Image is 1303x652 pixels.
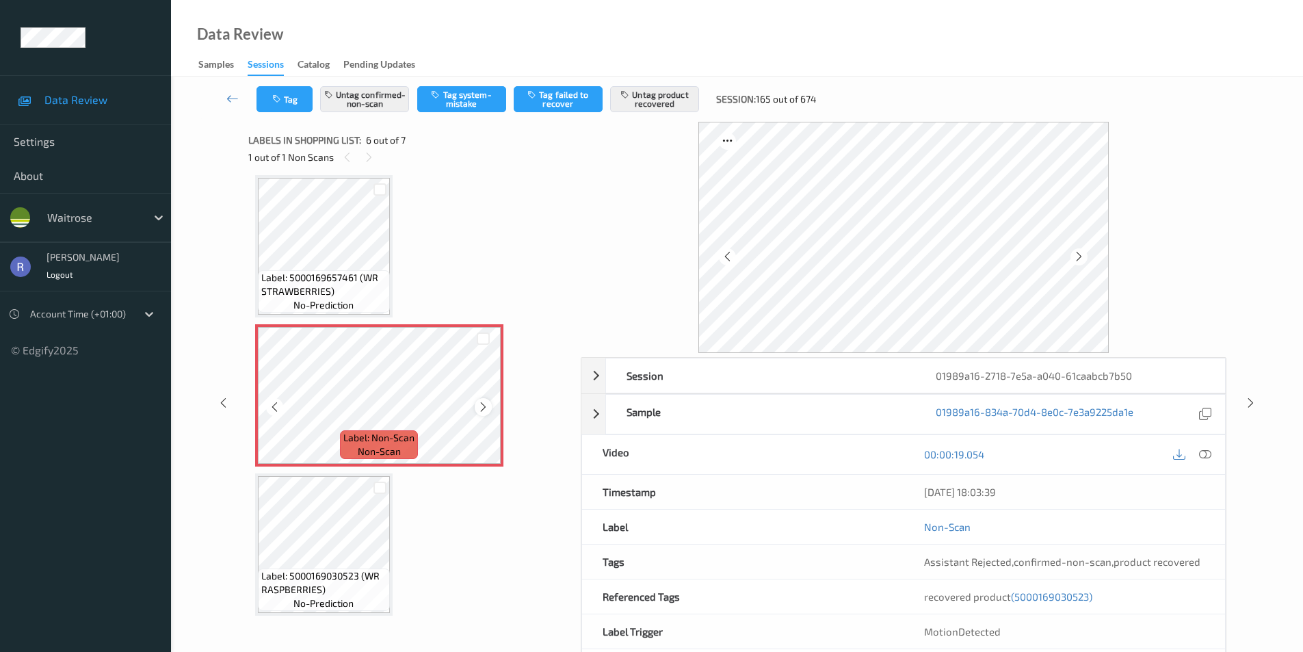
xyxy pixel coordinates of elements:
span: Label: 5000169030523 (WR RASPBERRIES) [261,569,386,597]
div: MotionDetected [904,614,1225,649]
span: recovered product [924,590,1092,603]
button: Tag system-mistake [417,86,506,112]
div: Data Review [197,27,283,41]
div: Pending Updates [343,57,415,75]
span: Session: [716,92,756,106]
div: Timestamp [582,475,904,509]
div: Label [582,510,904,544]
span: Labels in shopping list: [248,133,361,147]
span: , , [924,556,1200,568]
div: Tags [582,545,904,579]
div: 1 out of 1 Non Scans [248,148,571,166]
div: Label Trigger [582,614,904,649]
span: Assistant Rejected [924,556,1012,568]
span: product recovered [1114,556,1200,568]
div: Session01989a16-2718-7e5a-a040-61caabcb7b50 [581,358,1226,393]
a: 01989a16-834a-70d4-8e0c-7e3a9225da1e [936,405,1133,423]
a: Catalog [298,55,343,75]
button: Tag [256,86,313,112]
div: Catalog [298,57,330,75]
button: Untag product recovered [610,86,699,112]
span: no-prediction [293,597,354,610]
span: (5000169030523) [1011,590,1092,603]
div: Sample01989a16-834a-70d4-8e0c-7e3a9225da1e [581,394,1226,434]
span: Label: Non-Scan [343,431,414,445]
div: 01989a16-2718-7e5a-a040-61caabcb7b50 [915,358,1224,393]
div: Sample [606,395,915,434]
button: Untag confirmed-non-scan [320,86,409,112]
div: [DATE] 18:03:39 [924,485,1205,499]
span: no-prediction [293,298,354,312]
div: Samples [198,57,234,75]
span: 6 out of 7 [366,133,406,147]
div: Video [582,435,904,474]
a: 00:00:19.054 [924,447,984,461]
div: Sessions [248,57,284,76]
div: Session [606,358,915,393]
span: Label: 5000169657461 (WR STRAWBERRIES) [261,271,386,298]
button: Tag failed to recover [514,86,603,112]
span: non-scan [358,445,401,458]
span: confirmed-non-scan [1014,556,1111,568]
span: 165 out of 674 [756,92,817,106]
a: Samples [198,55,248,75]
a: Pending Updates [343,55,429,75]
div: Referenced Tags [582,579,904,614]
a: Non-Scan [924,520,971,534]
a: Sessions [248,55,298,76]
